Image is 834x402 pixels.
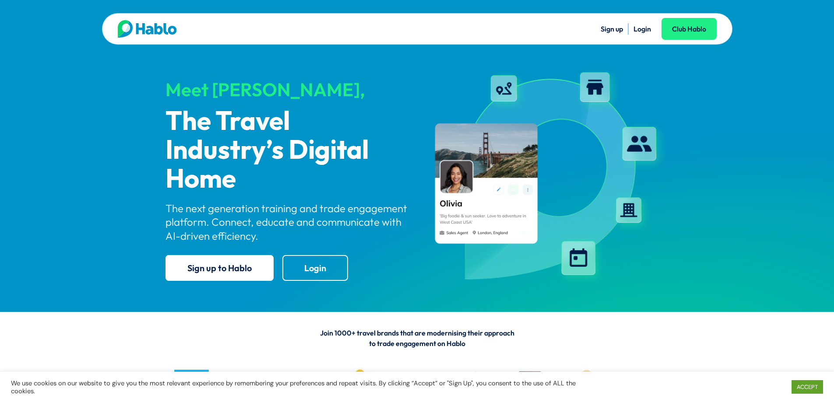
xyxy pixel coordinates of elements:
div: Meet [PERSON_NAME], [165,80,410,100]
img: hablo-profile-image [425,65,669,288]
img: Hablo logo main 2 [118,20,177,38]
a: ACCEPT [792,380,823,394]
a: Club Hablo [662,18,717,40]
a: Sign up to Hablo [165,255,274,281]
a: Sign up [601,24,623,33]
div: We use cookies on our website to give you the most relevant experience by remembering your prefer... [11,379,580,395]
span: Join 1000+ travel brands that are modernising their approach to trade engagement on Hablo [320,329,514,348]
p: The next generation training and trade engagement platform. Connect, educate and communicate with... [165,202,410,243]
a: Login [633,24,651,33]
a: Login [282,255,348,281]
p: The Travel Industry’s Digital Home [165,108,410,194]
